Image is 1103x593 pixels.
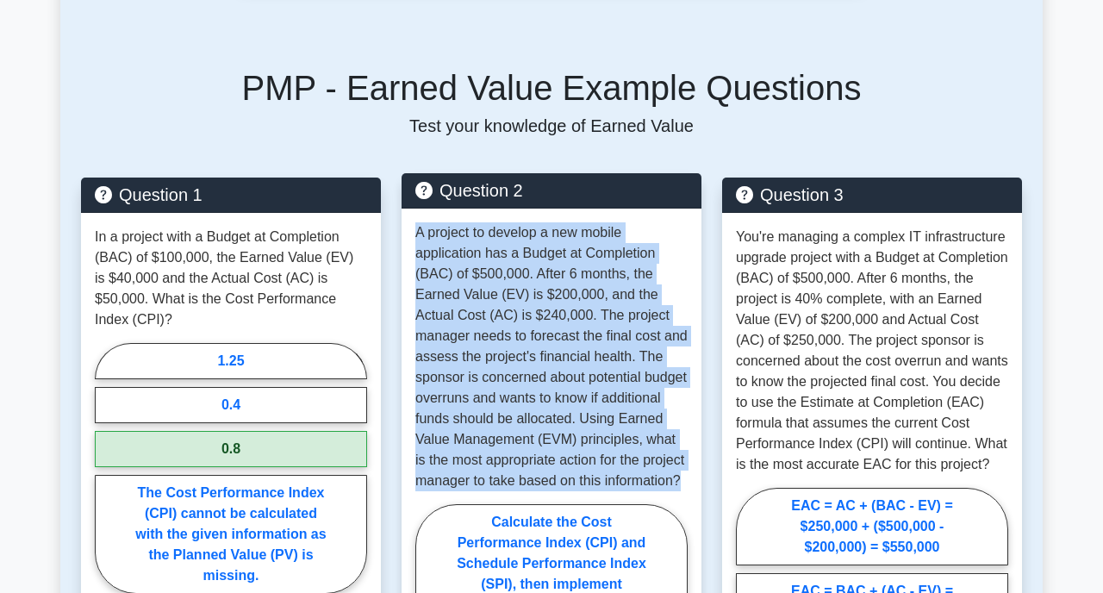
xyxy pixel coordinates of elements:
p: Test your knowledge of Earned Value [81,115,1022,136]
label: EAC = AC + (BAC - EV) = $250,000 + ($500,000 - $200,000) = $550,000 [736,488,1008,565]
h5: Question 3 [736,184,1008,205]
label: 0.8 [95,431,367,467]
h5: Question 2 [415,180,688,201]
h5: PMP - Earned Value Example Questions [81,67,1022,109]
p: You're managing a complex IT infrastructure upgrade project with a Budget at Completion (BAC) of ... [736,227,1008,475]
label: 0.4 [95,387,367,423]
label: 1.25 [95,343,367,379]
p: In a project with a Budget at Completion (BAC) of $100,000, the Earned Value (EV) is $40,000 and ... [95,227,367,330]
p: A project to develop a new mobile application has a Budget at Completion (BAC) of $500,000. After... [415,222,688,491]
h5: Question 1 [95,184,367,205]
